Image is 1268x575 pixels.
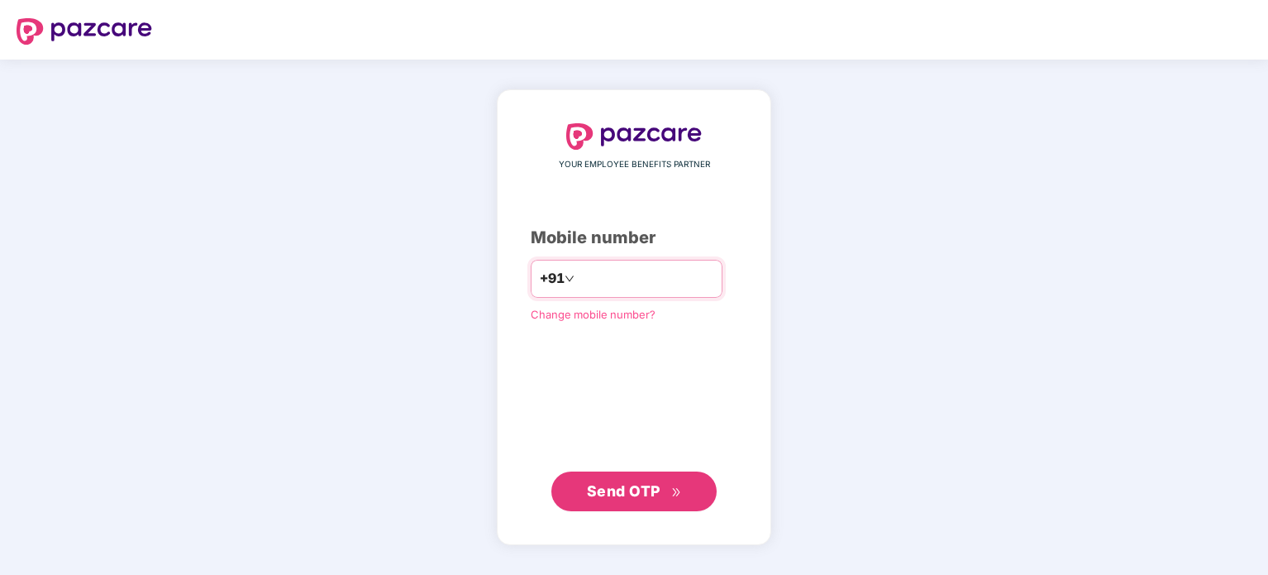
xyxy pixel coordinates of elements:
[531,308,655,321] a: Change mobile number?
[540,268,565,289] span: +91
[565,274,574,284] span: down
[559,158,710,171] span: YOUR EMPLOYEE BENEFITS PARTNER
[531,225,737,251] div: Mobile number
[551,472,717,511] button: Send OTPdouble-right
[671,487,682,498] span: double-right
[587,482,660,500] span: Send OTP
[566,123,702,150] img: logo
[17,18,152,45] img: logo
